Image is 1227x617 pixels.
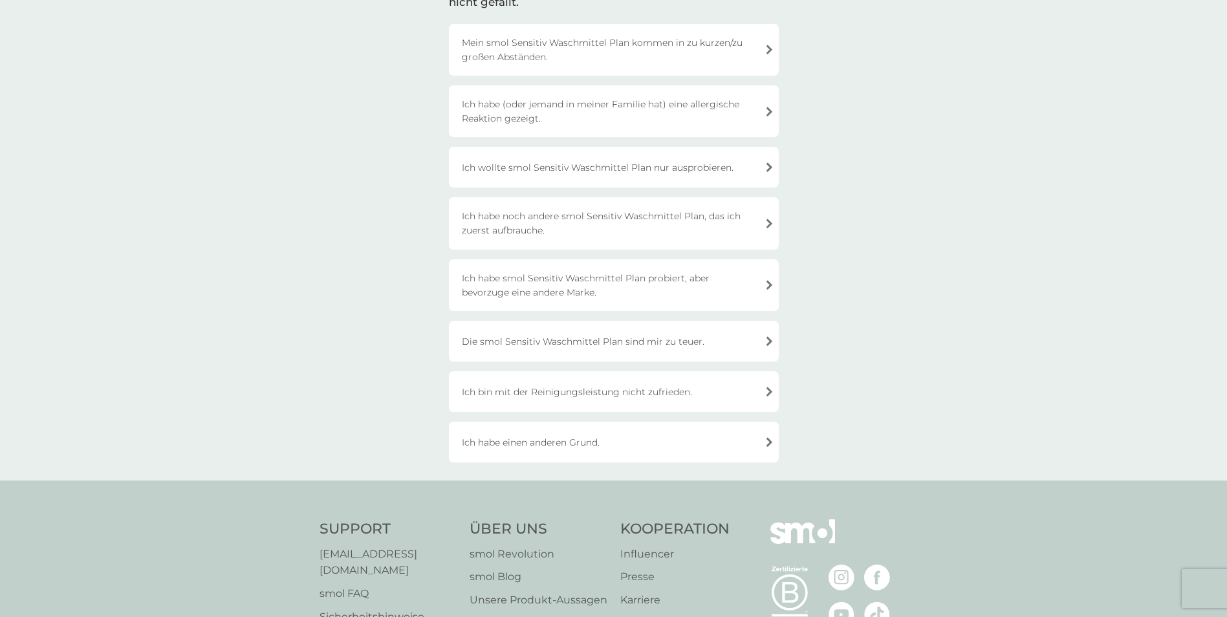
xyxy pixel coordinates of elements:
a: smol Revolution [470,546,607,563]
div: Ich habe smol Sensitiv Waschmittel Plan probiert, aber bevorzuge eine andere Marke. [449,259,779,311]
div: Mein smol Sensitiv Waschmittel Plan kommen in zu kurzen/zu großen Abständen. [449,24,779,76]
div: Ich wollte smol Sensitiv Waschmittel Plan nur ausprobieren. [449,147,779,188]
h4: Support [320,519,457,539]
div: Ich habe (oder jemand in meiner Familie hat) eine allergische Reaktion gezeigt. [449,85,779,137]
a: [EMAIL_ADDRESS][DOMAIN_NAME] [320,546,457,579]
h4: Über Uns [470,519,607,539]
img: besuche die smol Instagram Seite [829,565,854,590]
img: besuche die smol Facebook Seite [864,565,890,590]
h4: Kooperation [620,519,730,539]
div: Ich habe einen anderen Grund. [449,422,779,462]
a: Karriere [620,592,730,609]
div: Ich habe noch andere smol Sensitiv Waschmittel Plan, das ich zuerst aufbrauche. [449,197,779,249]
a: Presse [620,568,730,585]
a: smol FAQ [320,585,457,602]
a: smol Blog [470,568,607,585]
img: smol [770,519,835,563]
a: Unsere Produkt‑Aussagen [470,592,607,609]
div: Ich bin mit der Reinigungsleistung nicht zufrieden. [449,371,779,412]
div: Die smol Sensitiv Waschmittel Plan sind mir zu teuer. [449,321,779,362]
a: Influencer [620,546,730,563]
